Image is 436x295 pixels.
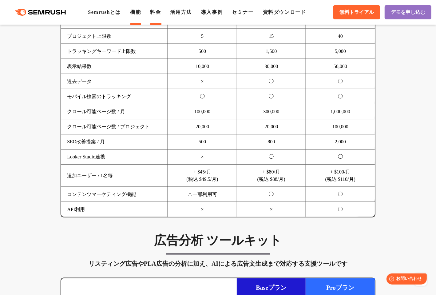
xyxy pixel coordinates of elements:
[263,10,306,15] a: 資料ダウンロード
[61,104,168,119] td: クロール可能ページ数 / 月
[306,104,375,119] td: 1,000,000
[381,271,429,288] iframe: Help widget launcher
[306,134,375,149] td: 2,000
[237,29,306,44] td: 15
[333,5,380,19] a: 無料トライアル
[237,44,306,59] td: 1,500
[391,9,425,16] span: デモを申し込む
[237,187,306,202] td: ◯
[168,134,237,149] td: 500
[339,9,374,16] span: 無料トライアル
[61,259,375,269] div: リスティング広告やPLA広告の分析に加え、AIによる広告文生成まで対応する支援ツールです
[385,5,431,19] a: デモを申し込む
[306,44,375,59] td: 5,000
[61,119,168,134] td: クロール可能ページ数 / プロジェクト
[168,74,237,89] td: ×
[168,59,237,74] td: 10,000
[306,187,375,202] td: ◯
[306,74,375,89] td: ◯
[306,59,375,74] td: 50,000
[168,89,237,104] td: ◯
[201,10,223,15] a: 導入事例
[306,119,375,134] td: 100,000
[61,59,168,74] td: 表示結果数
[61,187,168,202] td: コンテンツマーケティング機能
[306,29,375,44] td: 40
[306,149,375,165] td: ◯
[237,104,306,119] td: 300,000
[168,149,237,165] td: ×
[237,89,306,104] td: ◯
[130,10,141,15] a: 機能
[61,149,168,165] td: Looker Studio連携
[237,165,306,187] td: + $80/月 (税込 $88/月)
[170,10,192,15] a: 活用方法
[61,202,168,217] td: API利用
[168,187,237,202] td: △一部利用可
[168,29,237,44] td: 5
[232,10,253,15] a: セミナー
[306,202,375,217] td: ◯
[168,119,237,134] td: 20,000
[61,165,168,187] td: 追加ユーザー / 1名毎
[150,10,161,15] a: 料金
[306,165,375,187] td: + $100/月 (税込 $110/月)
[168,202,237,217] td: ×
[61,74,168,89] td: 過去データ
[237,59,306,74] td: 30,000
[237,119,306,134] td: 20,000
[237,202,306,217] td: ×
[237,134,306,149] td: 800
[88,10,121,15] a: Semrushとは
[237,74,306,89] td: ◯
[168,104,237,119] td: 100,000
[237,149,306,165] td: ◯
[306,89,375,104] td: ◯
[61,233,375,248] h3: 広告分析 ツールキット
[61,44,168,59] td: トラッキングキーワード上限数
[61,29,168,44] td: プロジェクト上限数
[61,89,168,104] td: モバイル検索のトラッキング
[61,134,168,149] td: SEO改善提案 / 月
[168,165,237,187] td: + $45/月 (税込 $49.5/月)
[168,44,237,59] td: 500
